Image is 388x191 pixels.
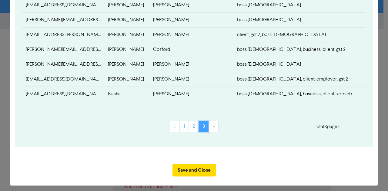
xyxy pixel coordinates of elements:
[104,13,149,28] td: [PERSON_NAME]
[358,162,388,191] iframe: Chat Widget
[233,13,366,28] td: boss [DEMOGRAPHIC_DATA]
[149,13,233,28] td: [PERSON_NAME]
[104,87,149,102] td: Kasha
[170,121,180,132] a: «
[199,121,209,132] a: Page 3 is your current page
[313,123,339,130] p: Total 3 pages
[22,28,104,42] td: jasmine@ottaway.co.nz
[233,28,366,42] td: client, gst 2, boss [DEMOGRAPHIC_DATA]
[104,42,149,57] td: [PERSON_NAME]
[179,121,189,132] a: Page 1
[22,87,104,102] td: kashalatimer@hotmail.com
[172,164,216,176] button: Save and Close
[233,57,366,72] td: boss [DEMOGRAPHIC_DATA]
[22,72,104,87] td: info@arohatours.co.nz
[233,72,366,87] td: boss [DEMOGRAPHIC_DATA], client, employer, gst 2
[149,57,233,72] td: [PERSON_NAME]
[233,87,366,102] td: boss [DEMOGRAPHIC_DATA], business, client, xero cb
[22,13,104,28] td: rowena.harper@fcm.nz
[104,57,149,72] td: [PERSON_NAME]
[22,42,104,57] td: mel@melanco.co.nz
[233,42,366,57] td: boss [DEMOGRAPHIC_DATA], business, client, gst 2
[149,28,233,42] td: [PERSON_NAME]
[149,72,233,87] td: [PERSON_NAME]
[149,42,233,57] td: Cosford
[104,72,149,87] td: [PERSON_NAME]
[189,121,199,132] a: Page 2
[22,57,104,72] td: krystal.woodwarad97@hotmail.com
[149,87,233,102] td: [PERSON_NAME]
[104,28,149,42] td: [PERSON_NAME]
